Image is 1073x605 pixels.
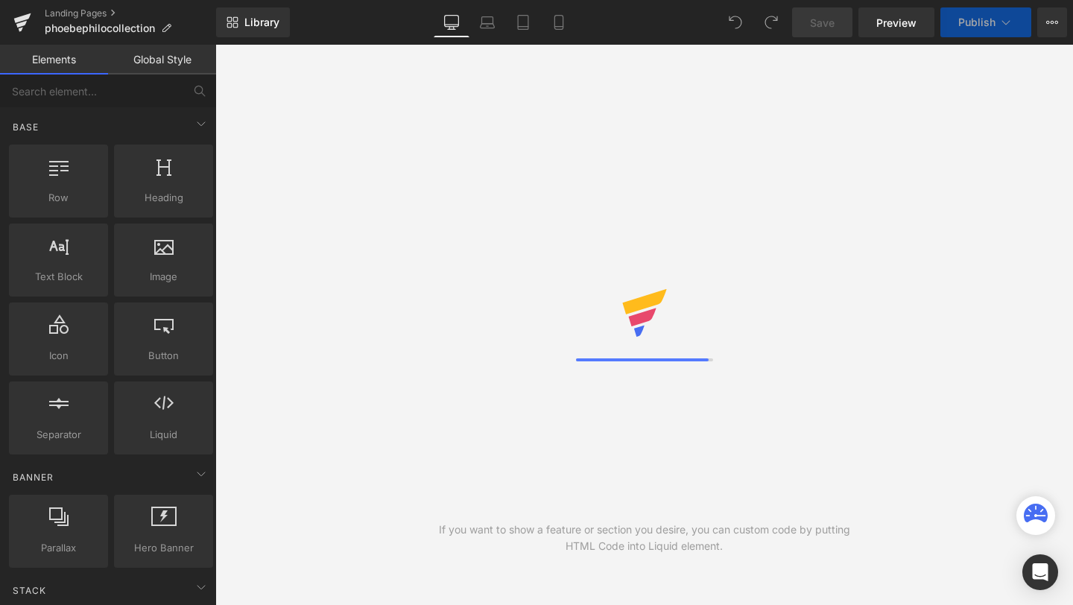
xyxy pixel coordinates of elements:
[469,7,505,37] a: Laptop
[721,7,750,37] button: Undo
[940,7,1031,37] button: Publish
[108,45,216,75] a: Global Style
[45,22,155,34] span: phoebephilocollection
[430,522,859,554] div: If you want to show a feature or section you desire, you can custom code by putting HTML Code int...
[541,7,577,37] a: Mobile
[1037,7,1067,37] button: More
[13,348,104,364] span: Icon
[13,190,104,206] span: Row
[118,427,209,443] span: Liquid
[756,7,786,37] button: Redo
[11,470,55,484] span: Banner
[13,427,104,443] span: Separator
[118,269,209,285] span: Image
[216,7,290,37] a: New Library
[13,540,104,556] span: Parallax
[876,15,917,31] span: Preview
[118,190,209,206] span: Heading
[11,120,40,134] span: Base
[11,583,48,598] span: Stack
[45,7,216,19] a: Landing Pages
[505,7,541,37] a: Tablet
[13,269,104,285] span: Text Block
[118,540,209,556] span: Hero Banner
[244,16,279,29] span: Library
[434,7,469,37] a: Desktop
[118,348,209,364] span: Button
[858,7,934,37] a: Preview
[958,16,996,28] span: Publish
[1022,554,1058,590] div: Open Intercom Messenger
[810,15,835,31] span: Save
